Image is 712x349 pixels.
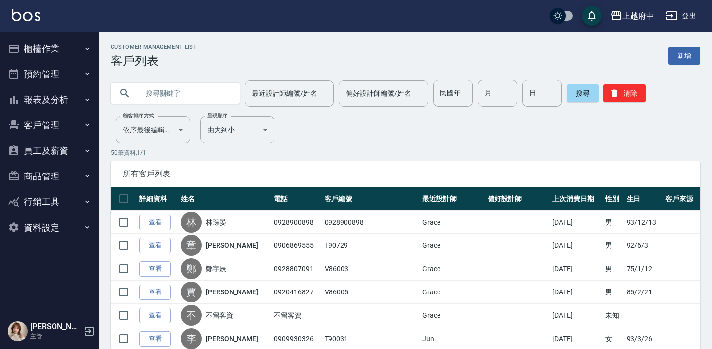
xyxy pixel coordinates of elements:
[624,187,663,211] th: 生日
[550,187,602,211] th: 上次消費日期
[4,113,95,138] button: 客戶管理
[550,211,602,234] td: [DATE]
[272,187,322,211] th: 電話
[606,6,658,26] button: 上越府中
[624,281,663,304] td: 85/2/21
[420,304,485,327] td: Grace
[181,212,202,233] div: 林
[668,47,700,65] a: 新增
[663,187,700,211] th: 客戶來源
[272,234,322,257] td: 0906869555
[420,211,485,234] td: Grace
[137,187,178,211] th: 詳細資料
[322,257,420,281] td: V86003
[139,285,171,300] a: 查看
[206,287,258,297] a: [PERSON_NAME]
[624,211,663,234] td: 93/12/13
[206,334,258,344] a: [PERSON_NAME]
[624,234,663,257] td: 92/6/3
[322,234,420,257] td: T90729
[550,257,602,281] td: [DATE]
[139,308,171,323] a: 查看
[4,61,95,87] button: 預約管理
[178,187,272,211] th: 姓名
[420,257,485,281] td: Grace
[206,217,226,227] a: 林琮晏
[206,310,233,320] a: 不留客資
[139,331,171,347] a: 查看
[123,169,688,179] span: 所有客戶列表
[485,187,550,211] th: 偏好設計師
[662,7,700,25] button: 登出
[111,148,700,157] p: 50 筆資料, 1 / 1
[603,187,624,211] th: 性別
[111,44,197,50] h2: Customer Management List
[603,257,624,281] td: 男
[123,112,154,119] label: 顧客排序方式
[322,187,420,211] th: 客戶編號
[181,305,202,326] div: 不
[4,164,95,189] button: 商品管理
[139,261,171,277] a: 查看
[200,116,274,143] div: 由大到小
[603,211,624,234] td: 男
[12,9,40,21] img: Logo
[181,258,202,279] div: 鄭
[420,187,485,211] th: 最近設計師
[206,264,226,274] a: 鄭宇辰
[4,215,95,240] button: 資料設定
[582,6,602,26] button: save
[272,304,322,327] td: 不留客資
[111,54,197,68] h3: 客戶列表
[139,80,232,107] input: 搜尋關鍵字
[550,304,602,327] td: [DATE]
[181,328,202,349] div: 李
[116,116,190,143] div: 依序最後編輯時間
[603,84,646,102] button: 清除
[4,138,95,164] button: 員工及薪資
[4,189,95,215] button: 行銷工具
[603,234,624,257] td: 男
[624,257,663,281] td: 75/1/12
[322,211,420,234] td: 0928900898
[420,234,485,257] td: Grace
[30,322,81,332] h5: [PERSON_NAME]
[4,87,95,113] button: 報表及分析
[622,10,654,22] div: 上越府中
[207,112,228,119] label: 呈現順序
[8,321,28,341] img: Person
[550,234,602,257] td: [DATE]
[603,281,624,304] td: 男
[272,211,322,234] td: 0928900898
[30,332,81,341] p: 主管
[206,240,258,250] a: [PERSON_NAME]
[139,238,171,253] a: 查看
[181,235,202,256] div: 章
[550,281,602,304] td: [DATE]
[603,304,624,327] td: 未知
[322,281,420,304] td: V86005
[272,281,322,304] td: 0920416827
[4,36,95,61] button: 櫃檯作業
[420,281,485,304] td: Grace
[139,215,171,230] a: 查看
[567,84,599,102] button: 搜尋
[272,257,322,281] td: 0928807091
[181,282,202,302] div: 賈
